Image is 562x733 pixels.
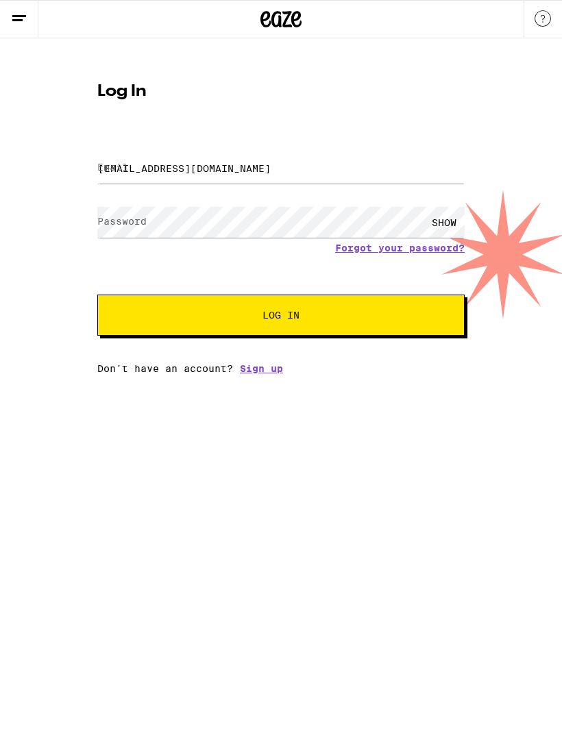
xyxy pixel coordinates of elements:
[97,295,465,336] button: Log In
[97,84,465,100] h1: Log In
[97,216,147,227] label: Password
[8,10,99,21] span: Hi. Need any help?
[335,243,465,253] a: Forgot your password?
[262,310,300,320] span: Log In
[97,153,465,184] input: Email
[97,162,128,173] label: Email
[97,363,465,374] div: Don't have an account?
[424,207,465,238] div: SHOW
[240,363,283,374] a: Sign up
